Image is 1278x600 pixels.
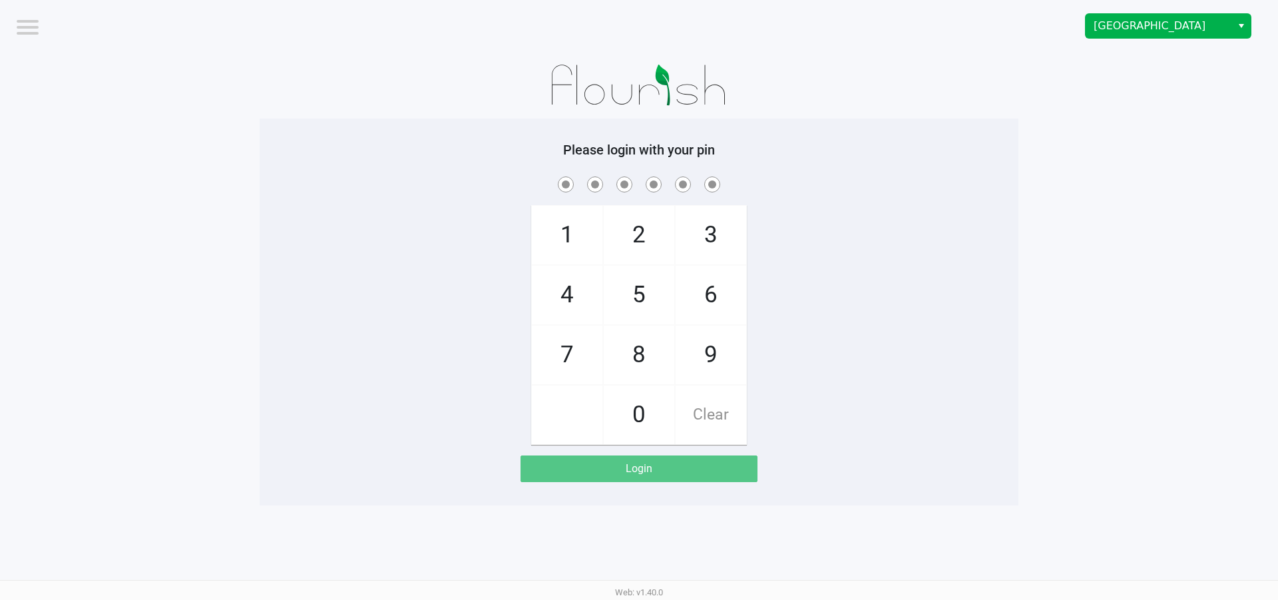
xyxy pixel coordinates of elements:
span: 1 [532,206,602,264]
span: 7 [532,326,602,384]
button: Select [1231,14,1251,38]
span: Clear [676,386,746,444]
span: 8 [604,326,674,384]
span: 4 [532,266,602,324]
span: 9 [676,326,746,384]
span: [GEOGRAPHIC_DATA] [1094,18,1223,34]
h5: Please login with your pin [270,142,1008,158]
span: 3 [676,206,746,264]
span: 2 [604,206,674,264]
span: Web: v1.40.0 [615,587,663,597]
span: 6 [676,266,746,324]
span: 0 [604,386,674,444]
span: 5 [604,266,674,324]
